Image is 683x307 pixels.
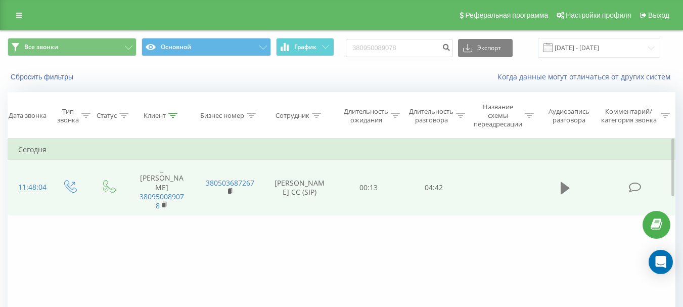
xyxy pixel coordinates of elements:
span: График [294,43,316,51]
span: Реферальная программа [465,11,548,19]
div: Тип звонка [57,107,79,124]
button: График [276,38,334,56]
div: Дата звонка [9,111,47,120]
div: Статус [97,111,117,120]
td: [PERSON_NAME] CC (SIP) [263,160,336,215]
div: Длительность разговора [409,107,453,124]
a: 380950089078 [140,192,184,210]
div: 11:48:04 [18,178,39,197]
span: Выход [648,11,669,19]
button: Основной [142,38,270,56]
div: Название схемы переадресации [474,103,522,128]
div: Длительность ожидания [344,107,388,124]
button: Все звонки [8,38,136,56]
button: Сбросить фильтры [8,72,78,81]
div: Аудиозапись разговора [543,107,595,124]
div: Комментарий/категория звонка [599,107,658,124]
a: Когда данные могут отличаться от других систем [497,72,675,81]
td: 04:42 [401,160,467,215]
td: Сегодня [8,140,675,160]
input: Поиск по номеру [346,39,453,57]
div: Open Intercom Messenger [649,250,673,274]
td: 00:13 [336,160,401,215]
div: Клиент [144,111,166,120]
span: Настройки профиля [566,11,631,19]
td: _ [PERSON_NAME] [128,160,196,215]
div: Сотрудник [276,111,309,120]
a: 380503687267 [206,178,254,188]
span: Все звонки [24,43,58,51]
button: Экспорт [458,39,513,57]
div: Бизнес номер [200,111,244,120]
